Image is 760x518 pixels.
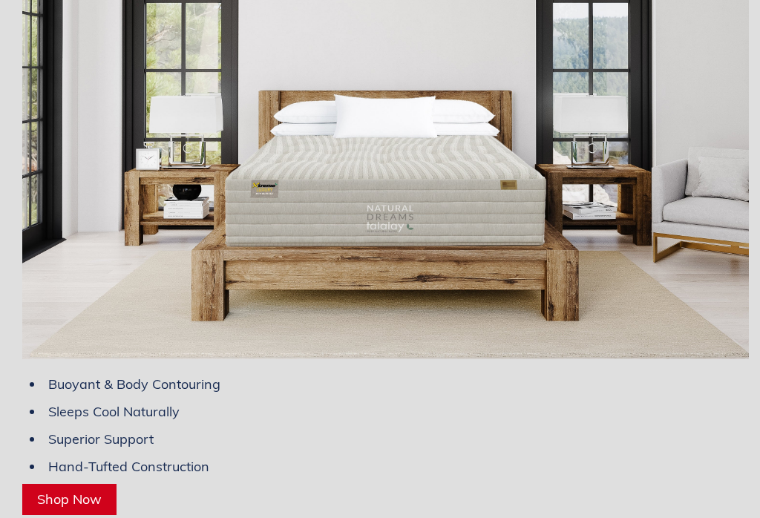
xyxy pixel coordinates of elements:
a: Shop Now [22,484,117,515]
span: Hand-Tufted Construction [48,458,209,475]
span: Superior Support [48,430,154,447]
span: Shop Now [37,491,102,508]
span: Sleeps Cool Naturally [48,403,180,420]
span: Buoyant & Body Contouring [48,376,220,393]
